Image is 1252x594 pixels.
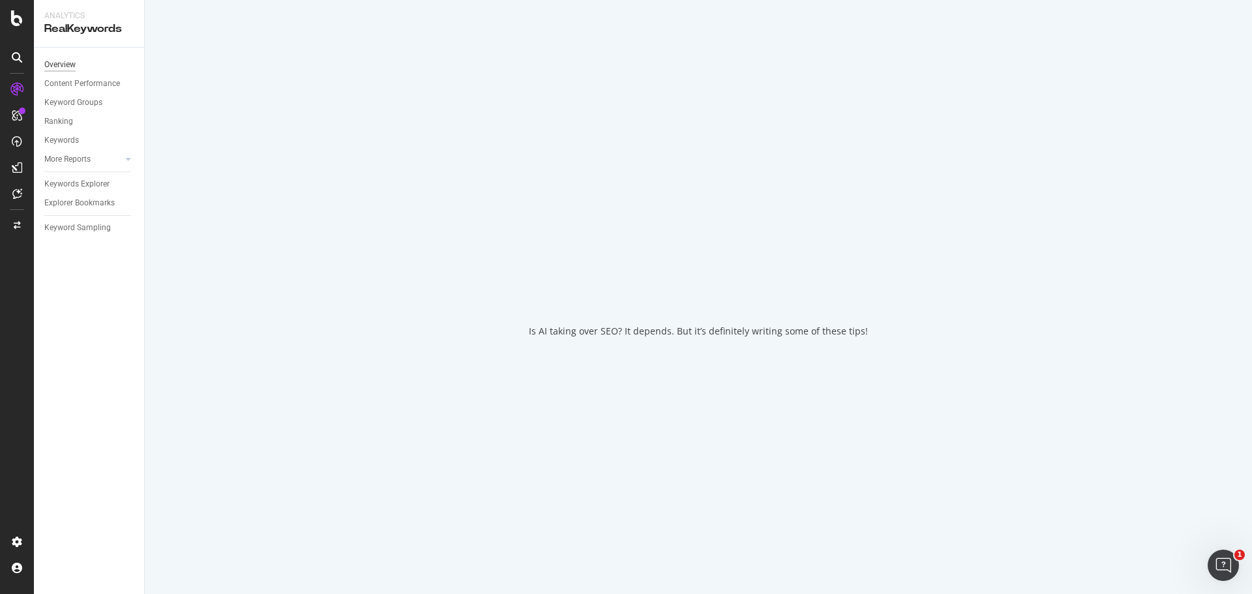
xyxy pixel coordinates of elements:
[44,96,135,110] a: Keyword Groups
[529,325,868,338] div: Is AI taking over SEO? It depends. But it’s definitely writing some of these tips!
[44,115,73,128] div: Ranking
[44,196,135,210] a: Explorer Bookmarks
[44,196,115,210] div: Explorer Bookmarks
[44,58,135,72] a: Overview
[44,134,135,147] a: Keywords
[44,221,135,235] a: Keyword Sampling
[1234,550,1245,560] span: 1
[44,96,102,110] div: Keyword Groups
[44,221,111,235] div: Keyword Sampling
[44,134,79,147] div: Keywords
[44,58,76,72] div: Overview
[44,77,120,91] div: Content Performance
[1208,550,1239,581] iframe: Intercom live chat
[44,153,122,166] a: More Reports
[44,177,135,191] a: Keywords Explorer
[44,177,110,191] div: Keywords Explorer
[44,153,91,166] div: More Reports
[44,10,134,22] div: Analytics
[44,77,135,91] a: Content Performance
[44,115,135,128] a: Ranking
[44,22,134,37] div: RealKeywords
[651,257,745,304] div: animation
